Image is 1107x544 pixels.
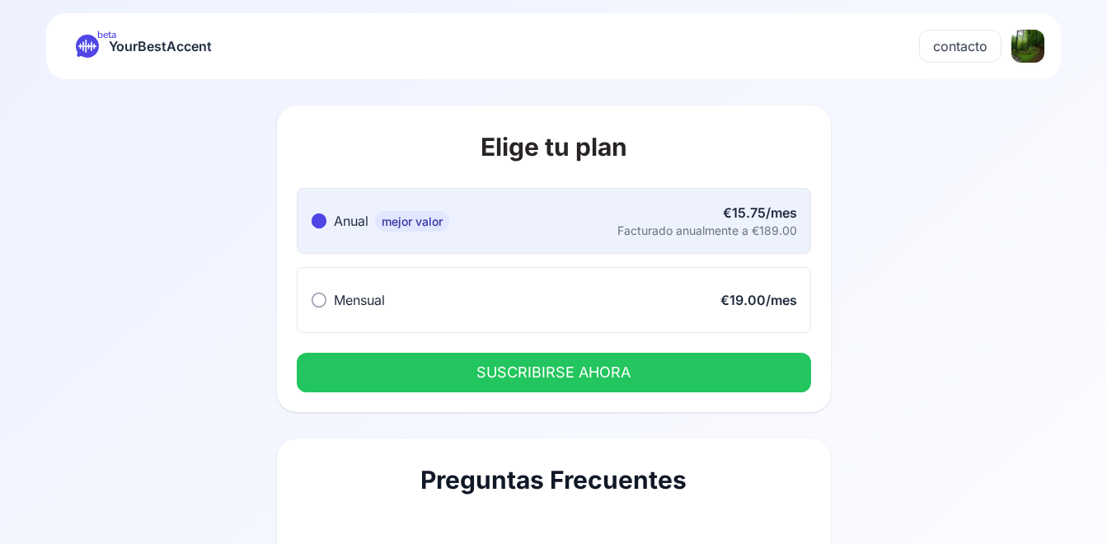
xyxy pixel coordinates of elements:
[297,353,811,392] button: SUSCRIBIRSE AHORA
[919,30,1001,63] button: contacto
[297,132,811,162] h1: Elige tu plan
[97,28,116,41] span: beta
[375,211,449,232] span: mejor valor
[109,35,212,58] span: YourBestAccent
[334,213,368,229] span: Anual
[1011,30,1044,63] img: HP
[334,292,385,308] span: Mensual
[63,35,225,58] a: betaYourBestAccent
[297,267,811,333] button: Mensual€19.00/mes
[617,203,797,223] div: €15.75/mes
[303,465,804,495] h2: Preguntas Frecuentes
[617,223,797,239] div: Facturado anualmente a €189.00
[297,188,811,254] button: Anualmejor valor€15.75/mesFacturado anualmente a €189.00
[720,290,797,310] div: €19.00/mes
